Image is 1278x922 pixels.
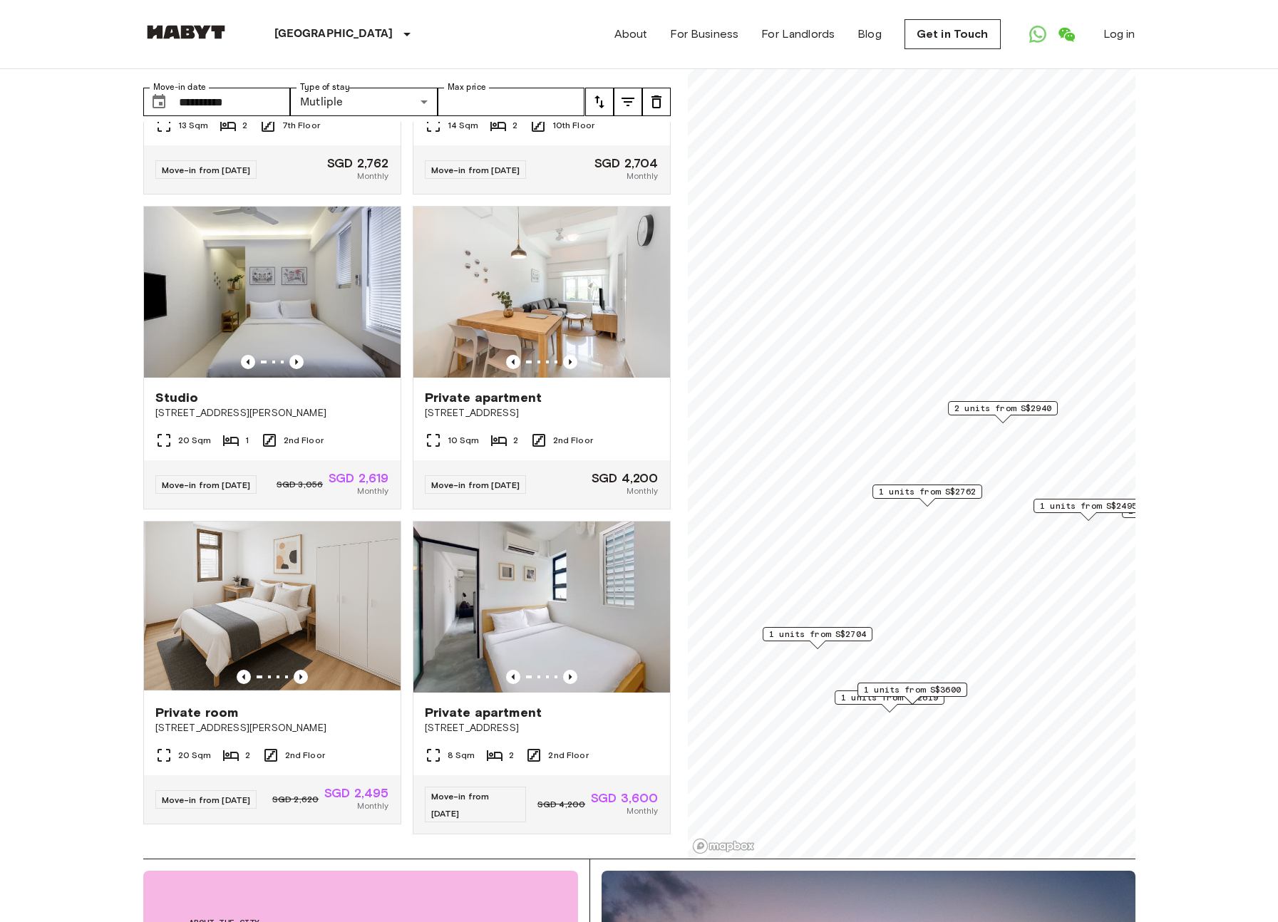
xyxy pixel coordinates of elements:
a: Open WhatsApp [1024,20,1052,48]
button: Previous image [237,670,251,684]
button: Previous image [506,670,520,684]
span: 20 Sqm [178,749,212,762]
span: SGD 3,056 [277,478,323,491]
span: 2 units from S$2940 [954,402,1051,415]
span: 1 units from S$2704 [769,628,866,641]
span: [STREET_ADDRESS] [425,406,659,420]
div: Map marker [835,690,944,713]
span: Private room [155,704,239,721]
span: 1 units from S$2762 [879,485,976,498]
a: Mapbox logo [692,838,755,854]
img: Marketing picture of unit SG-01-058-001-01 [144,207,401,378]
span: SGD 3,600 [591,792,658,804]
span: Monthly [627,170,658,182]
a: For Business [670,26,738,43]
div: Map marker [872,485,982,507]
span: SGD 4,200 [592,472,658,485]
span: 14 Sqm [448,119,479,132]
span: 2 [242,119,247,132]
a: Open WeChat [1052,20,1081,48]
span: 2 [512,119,517,132]
span: 2nd Floor [553,434,593,447]
span: 20 Sqm [178,434,212,447]
label: Type of stay [300,81,350,93]
a: Get in Touch [905,19,1001,49]
button: tune [642,88,671,116]
span: [STREET_ADDRESS][PERSON_NAME] [155,721,389,735]
span: 2 [513,434,518,447]
canvas: Map [688,5,1135,859]
span: 2nd Floor [285,749,325,762]
div: Mutliple [290,88,438,116]
span: Move-in from [DATE] [431,480,520,490]
button: tune [585,88,614,116]
span: [STREET_ADDRESS] [425,721,659,735]
button: Previous image [563,670,577,684]
img: Marketing picture of unit SG-01-054-007-01 [413,522,670,693]
a: Log in [1103,26,1135,43]
span: Monthly [627,804,658,817]
a: Marketing picture of unit SG-01-058-001-01Previous imagePrevious imageStudio[STREET_ADDRESS][PERS... [143,206,401,509]
span: 1 units from S$2619 [841,691,938,704]
span: Private apartment [425,704,542,721]
span: SGD 2,704 [594,157,658,170]
button: Previous image [506,355,520,369]
img: Habyt [143,25,229,39]
span: Monthly [627,485,658,497]
span: 2 [245,749,250,762]
div: Map marker [763,627,872,649]
span: 10th Floor [552,119,595,132]
span: SGD 2,495 [324,787,388,799]
a: Marketing picture of unit SG-01-054-005-01Previous imagePrevious imagePrivate apartment[STREET_AD... [413,206,671,509]
div: Map marker [1034,499,1143,521]
a: For Landlords [761,26,835,43]
span: Move-in from [DATE] [431,791,490,819]
span: SGD 4,200 [537,798,585,811]
a: Marketing picture of unit SG-01-054-007-01Previous imagePrevious imagePrivate apartment[STREET_AD... [413,521,671,834]
label: Move-in date [153,81,206,93]
span: Move-in from [DATE] [162,165,251,175]
label: Max price [448,81,486,93]
span: Monthly [357,485,388,497]
span: Monthly [357,799,388,812]
span: SGD 2,762 [327,157,388,170]
span: Monthly [357,170,388,182]
span: 2 [509,749,514,762]
span: 8 Sqm [448,749,475,762]
span: 2nd Floor [284,434,324,447]
button: tune [614,88,642,116]
img: Marketing picture of unit SG-01-054-005-01 [413,207,670,378]
span: Move-in from [DATE] [431,165,520,175]
span: SGD 2,620 [272,793,319,806]
button: Previous image [294,670,308,684]
span: 1 [245,434,249,447]
span: 2nd Floor [548,749,588,762]
a: Marketing picture of unit SG-01-001-006-01Previous imagePrevious imagePrivate room[STREET_ADDRESS... [143,521,401,824]
span: Move-in from [DATE] [162,794,251,805]
span: SGD 2,619 [329,472,388,485]
span: 13 Sqm [178,119,209,132]
span: 7th Floor [282,119,320,132]
span: Studio [155,389,199,406]
button: Previous image [241,355,255,369]
span: 1 units from S$2495 [1040,499,1137,512]
span: 1 units from S$3600 [864,683,961,696]
button: Choose date, selected date is 15 Sep 2025 [145,88,173,116]
div: Map marker [857,683,967,705]
p: [GEOGRAPHIC_DATA] [274,26,393,43]
a: Blog [857,26,882,43]
a: About [614,26,648,43]
button: Previous image [563,355,577,369]
span: [STREET_ADDRESS][PERSON_NAME] [155,406,389,420]
div: Map marker [948,401,1058,423]
img: Marketing picture of unit SG-01-001-006-01 [144,522,401,693]
span: Move-in from [DATE] [162,480,251,490]
button: Previous image [289,355,304,369]
span: 10 Sqm [448,434,480,447]
span: Private apartment [425,389,542,406]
